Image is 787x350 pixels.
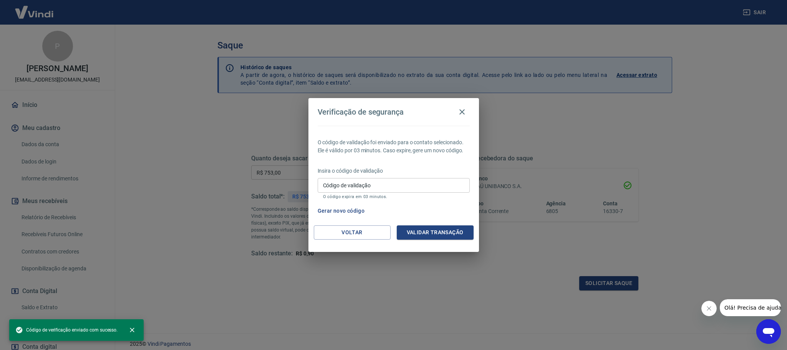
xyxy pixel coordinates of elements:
p: O código de validação foi enviado para o contato selecionado. Ele é válido por 03 minutos. Caso e... [318,138,470,155]
p: O código expira em 03 minutos. [323,194,464,199]
button: Gerar novo código [315,204,368,218]
button: Voltar [314,225,391,240]
p: Insira o código de validação [318,167,470,175]
iframe: Mensagem da empresa [720,299,781,316]
iframe: Fechar mensagem [701,301,717,316]
button: close [124,322,141,338]
span: Código de verificação enviado com sucesso. [15,326,118,334]
h4: Verificação de segurança [318,107,404,117]
span: Olá! Precisa de ajuda? [5,5,65,12]
button: Validar transação [397,225,474,240]
iframe: Botão para abrir a janela de mensagens [756,319,781,344]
